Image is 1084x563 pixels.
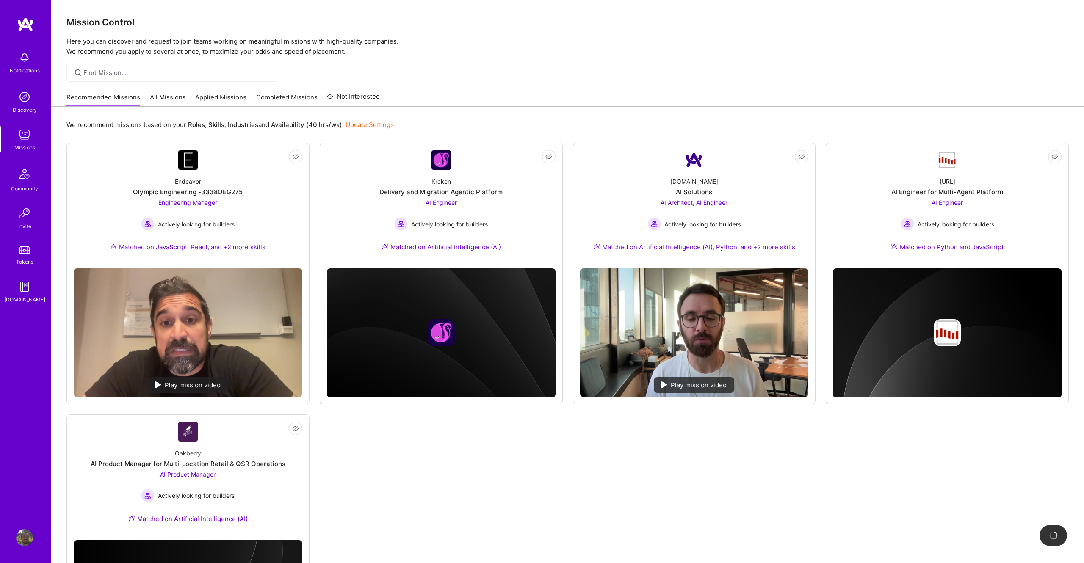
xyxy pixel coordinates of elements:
span: AI Architect, AI Engineer [661,199,727,206]
div: AI Engineer for Multi-Agent Platform [891,188,1003,196]
img: Company Logo [178,150,198,170]
div: Delivery and Migration Agentic Platform [379,188,503,196]
div: Oakberry [175,449,201,458]
i: icon EyeClosed [292,153,299,160]
div: Olympic Engineering -3338OEG275 [133,188,243,196]
img: Ateam Purple Icon [593,243,600,250]
img: User Avatar [16,529,33,546]
div: Discovery [13,105,37,114]
b: Industries [228,121,258,129]
p: Here you can discover and request to join teams working on meaningful missions with high-quality ... [66,36,1069,57]
a: Company LogoEndeavorOlympic Engineering -3338OEG275Engineering Manager Actively looking for build... [74,150,302,262]
img: No Mission [74,268,302,397]
img: cover [833,268,1062,398]
input: Find Mission... [83,68,272,77]
img: No Mission [580,268,809,397]
i: icon EyeClosed [545,153,552,160]
div: Kraken [431,177,451,186]
span: Engineering Manager [158,199,217,206]
a: Update Settings [346,121,394,129]
a: Company Logo[URL]AI Engineer for Multi-Agent PlatformAI Engineer Actively looking for buildersAct... [833,150,1062,262]
img: Company Logo [684,150,704,170]
img: play [661,381,667,388]
div: Matched on JavaScript, React, and +2 more skills [110,243,265,251]
div: AI Solutions [676,188,712,196]
img: bell [16,49,33,66]
img: guide book [16,278,33,295]
span: Actively looking for builders [158,220,235,229]
i: icon EyeClosed [1051,153,1058,160]
a: Completed Missions [256,93,318,107]
img: Company logo [428,319,455,346]
b: Availability (40 hrs/wk) [271,121,342,129]
span: Actively looking for builders [411,220,488,229]
div: Notifications [10,66,40,75]
a: Not Interested [327,91,380,107]
img: teamwork [16,126,33,143]
img: Ateam Purple Icon [891,243,898,250]
img: Company logo [934,319,961,346]
img: Company Logo [937,151,957,169]
img: Company Logo [431,150,451,170]
span: AI Engineer [426,199,457,206]
a: User Avatar [14,529,35,546]
img: Actively looking for builders [901,217,914,231]
img: tokens [19,246,30,254]
b: Roles [188,121,205,129]
div: Matched on Artificial Intelligence (AI) [382,243,501,251]
img: Actively looking for builders [141,217,155,231]
img: discovery [16,88,33,105]
a: Company LogoKrakenDelivery and Migration Agentic PlatformAI Engineer Actively looking for builder... [327,150,556,262]
img: cover [327,268,556,397]
img: Invite [16,205,33,222]
span: AI Product Manager [160,471,216,478]
div: Endeavor [175,177,201,186]
img: Company Logo [178,422,198,442]
div: Tokens [16,257,33,266]
p: We recommend missions based on your , , and . [66,120,394,129]
div: Play mission video [654,377,734,393]
div: [DOMAIN_NAME] [670,177,718,186]
img: Actively looking for builders [141,489,155,502]
a: Company LogoOakberryAI Product Manager for Multi-Location Retail & QSR OperationsAI Product Manag... [74,422,302,533]
div: Community [11,184,38,193]
div: Matched on Artificial Intelligence (AI) [128,514,248,523]
a: All Missions [150,93,186,107]
div: [DOMAIN_NAME] [4,295,45,304]
img: Ateam Purple Icon [382,243,388,250]
h3: Mission Control [66,17,1069,28]
div: Play mission video [148,377,228,393]
div: Invite [18,222,31,231]
span: Actively looking for builders [918,220,994,229]
img: play [155,381,161,388]
i: icon SearchGrey [73,68,83,77]
i: icon EyeClosed [798,153,805,160]
img: logo [17,17,34,32]
img: Ateam Purple Icon [128,515,135,522]
div: Matched on Python and JavaScript [891,243,1004,251]
img: Actively looking for builders [647,217,661,231]
img: Actively looking for builders [394,217,408,231]
a: Recommended Missions [66,93,140,107]
div: [URL] [940,177,955,186]
img: Community [14,164,35,184]
img: loading [1048,530,1059,541]
img: Ateam Purple Icon [110,243,117,250]
b: Skills [208,121,224,129]
div: Matched on Artificial Intelligence (AI), Python, and +2 more skills [593,243,795,251]
span: Actively looking for builders [664,220,741,229]
span: AI Engineer [932,199,963,206]
a: Applied Missions [195,93,246,107]
i: icon EyeClosed [292,425,299,432]
div: Missions [14,143,35,152]
div: AI Product Manager for Multi-Location Retail & QSR Operations [91,459,285,468]
span: Actively looking for builders [158,491,235,500]
a: Company Logo[DOMAIN_NAME]AI SolutionsAI Architect, AI Engineer Actively looking for buildersActiv... [580,150,809,262]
